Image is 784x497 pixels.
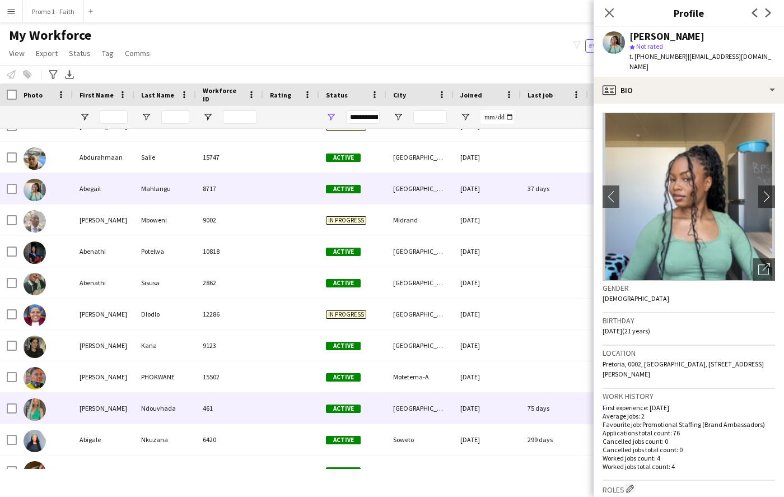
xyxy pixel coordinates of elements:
[594,6,784,20] h3: Profile
[73,361,134,392] div: [PERSON_NAME]
[24,398,46,421] img: Abigail Ndouvhada
[588,267,661,298] div: 0
[326,405,361,413] span: Active
[134,205,196,235] div: Mboweni
[603,327,650,335] span: [DATE] (21 years)
[629,52,771,71] span: | [EMAIL_ADDRESS][DOMAIN_NAME]
[134,393,196,424] div: Ndouvhada
[454,236,521,267] div: [DATE]
[134,173,196,204] div: Mahlangu
[31,46,62,61] a: Export
[24,336,46,358] img: Abigail Kana
[629,31,704,41] div: [PERSON_NAME]
[386,236,454,267] div: [GEOGRAPHIC_DATA]
[134,267,196,298] div: Sisusa
[326,279,361,287] span: Active
[588,236,661,267] div: 0
[454,205,521,235] div: [DATE]
[141,91,174,99] span: Last Name
[386,299,454,329] div: [GEOGRAPHIC_DATA]
[454,173,521,204] div: [DATE]
[386,361,454,392] div: Motetema-A
[203,112,213,122] button: Open Filter Menu
[64,46,95,61] a: Status
[196,361,263,392] div: 15502
[69,48,91,58] span: Status
[36,48,58,58] span: Export
[196,142,263,173] div: 15747
[134,361,196,392] div: PHOKWANE
[454,424,521,455] div: [DATE]
[326,154,361,162] span: Active
[393,91,406,99] span: City
[603,348,775,358] h3: Location
[9,27,91,44] span: My Workforce
[134,142,196,173] div: Salie
[603,283,775,293] h3: Gender
[521,424,588,455] div: 299 days
[326,248,361,256] span: Active
[326,467,361,476] span: Active
[125,48,150,58] span: Comms
[521,173,588,204] div: 37 days
[386,456,454,486] div: [GEOGRAPHIC_DATA]
[203,86,243,103] span: Workforce ID
[603,483,775,495] h3: Roles
[196,236,263,267] div: 10818
[73,393,134,424] div: [PERSON_NAME]
[97,46,118,61] a: Tag
[196,330,263,361] div: 9123
[120,46,155,61] a: Comms
[326,112,336,122] button: Open Filter Menu
[196,267,263,298] div: 2862
[223,110,256,124] input: Workforce ID Filter Input
[588,299,661,329] div: 0
[588,173,661,204] div: 4
[134,456,196,486] div: Dini
[80,91,114,99] span: First Name
[603,315,775,326] h3: Birthday
[454,299,521,329] div: [DATE]
[454,393,521,424] div: [DATE]
[629,52,688,61] span: t. [PHONE_NUMBER]
[24,210,46,233] img: Abel Mboweni
[24,430,46,452] img: Abigale Nkuzana
[24,147,46,170] img: Abdurahmaan Salie
[134,236,196,267] div: Potelwa
[134,330,196,361] div: Kana
[134,299,196,329] div: Dlodlo
[588,456,661,486] div: 0
[603,360,764,378] span: Pretoria, 0002, [GEOGRAPHIC_DATA], [STREET_ADDRESS][PERSON_NAME]
[46,68,60,81] app-action-btn: Advanced filters
[460,91,482,99] span: Joined
[134,424,196,455] div: Nkuzana
[196,299,263,329] div: 12286
[9,48,25,58] span: View
[326,342,361,350] span: Active
[73,142,134,173] div: Abdurahmaan
[24,304,46,327] img: Abigail Dlodlo
[100,110,128,124] input: First Name Filter Input
[386,424,454,455] div: Soweto
[24,367,46,389] img: Abigail Mamokwena PHOKWANE
[603,454,775,462] p: Worked jobs count: 4
[588,424,661,455] div: 0
[386,205,454,235] div: Midrand
[603,294,669,303] span: [DEMOGRAPHIC_DATA]
[24,241,46,264] img: Abenathi Potelwa
[603,429,775,437] p: Applications total count: 76
[393,112,403,122] button: Open Filter Menu
[326,185,361,193] span: Active
[603,420,775,429] p: Favourite job: Promotional Staffing (Brand Ambassadors)
[141,112,151,122] button: Open Filter Menu
[386,267,454,298] div: [GEOGRAPHIC_DATA]
[603,403,775,412] p: First experience: [DATE]
[196,456,263,486] div: 5772
[588,205,661,235] div: 0
[270,91,291,99] span: Rating
[73,424,134,455] div: Abigale
[73,299,134,329] div: [PERSON_NAME]
[73,173,134,204] div: Abegail
[588,361,661,392] div: 0
[594,77,784,104] div: Bio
